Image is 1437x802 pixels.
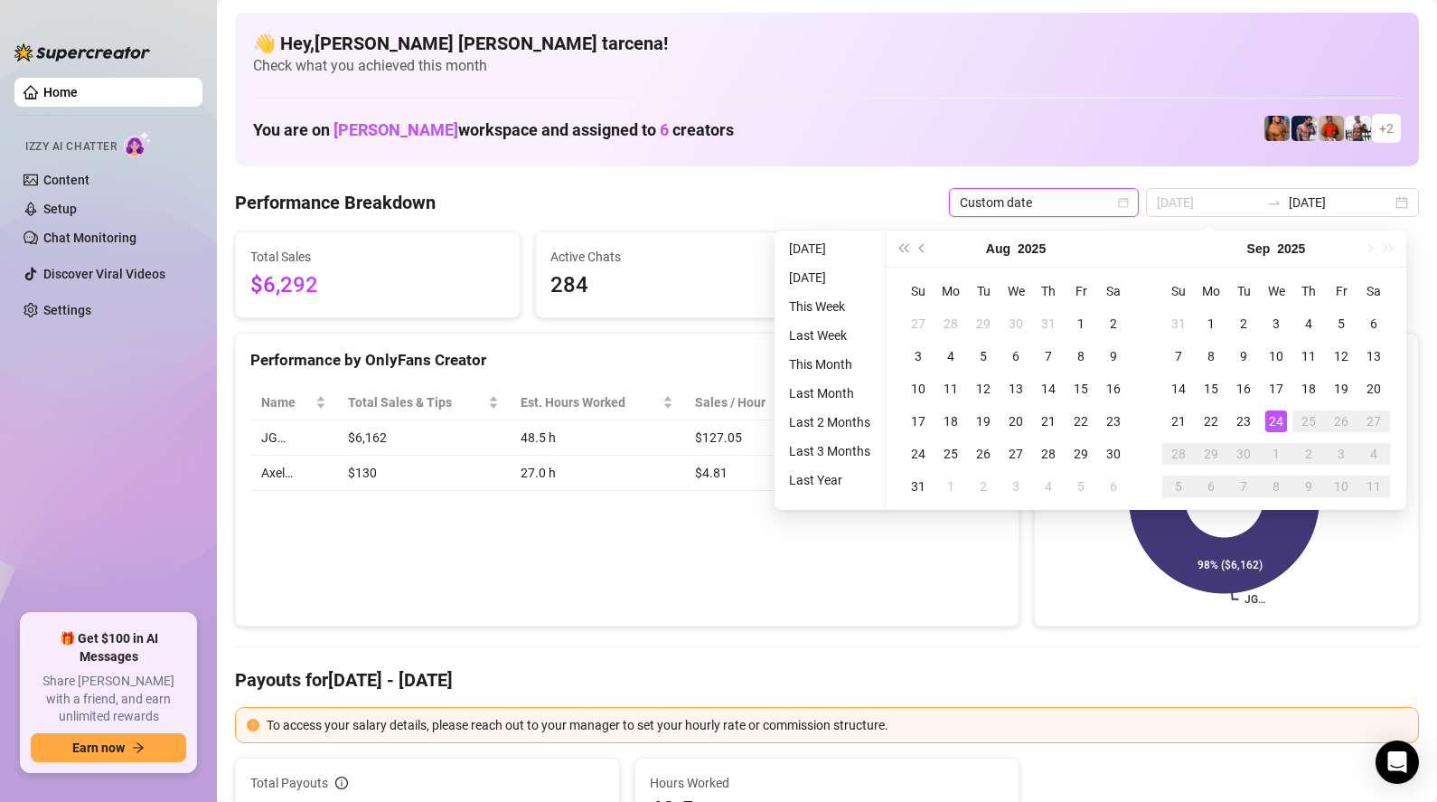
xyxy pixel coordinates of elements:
[1200,410,1222,432] div: 22
[25,138,117,156] span: Izzy AI Chatter
[940,378,962,400] div: 11
[43,231,136,245] a: Chat Monitoring
[1005,443,1027,465] div: 27
[1200,378,1222,400] div: 15
[1233,378,1254,400] div: 16
[684,420,816,456] td: $127.05
[1298,410,1320,432] div: 25
[1260,470,1292,503] td: 2025-10-08
[1330,443,1352,465] div: 3
[1065,438,1097,470] td: 2025-08-29
[335,777,348,789] span: info-circle
[31,733,186,762] button: Earn nowarrow-right
[1000,405,1032,438] td: 2025-08-20
[1260,307,1292,340] td: 2025-09-03
[132,741,145,754] span: arrow-right
[1200,313,1222,335] div: 1
[986,231,1010,267] button: Choose a month
[1032,470,1065,503] td: 2025-09-04
[1264,116,1290,141] img: JG
[1292,470,1325,503] td: 2025-10-09
[1032,438,1065,470] td: 2025-08-28
[1260,438,1292,470] td: 2025-10-01
[1265,378,1287,400] div: 17
[1325,373,1357,405] td: 2025-09-19
[253,31,1401,56] h4: 👋 Hey, [PERSON_NAME] [PERSON_NAME] tarcena !
[1097,340,1130,373] td: 2025-08-09
[1000,307,1032,340] td: 2025-07-30
[1357,470,1390,503] td: 2025-10-11
[1032,307,1065,340] td: 2025-07-31
[935,405,967,438] td: 2025-08-18
[1032,373,1065,405] td: 2025-08-14
[1038,378,1059,400] div: 14
[1195,340,1227,373] td: 2025-09-08
[1357,275,1390,307] th: Sa
[1038,410,1059,432] div: 21
[902,470,935,503] td: 2025-08-31
[1162,405,1195,438] td: 2025-09-21
[782,296,878,317] li: This Week
[550,269,805,303] span: 284
[907,378,929,400] div: 10
[1244,593,1265,606] text: JG…
[250,385,337,420] th: Name
[1227,405,1260,438] td: 2025-09-23
[782,238,878,259] li: [DATE]
[1265,313,1287,335] div: 3
[1200,345,1222,367] div: 8
[1227,373,1260,405] td: 2025-09-16
[261,392,312,412] span: Name
[1168,378,1189,400] div: 14
[972,378,994,400] div: 12
[935,275,967,307] th: Mo
[967,307,1000,340] td: 2025-07-29
[1357,438,1390,470] td: 2025-10-04
[940,313,962,335] div: 28
[1168,443,1189,465] div: 28
[1330,378,1352,400] div: 19
[1005,378,1027,400] div: 13
[1267,195,1282,210] span: to
[247,719,259,731] span: exclamation-circle
[1363,410,1385,432] div: 27
[907,410,929,432] div: 17
[782,354,878,375] li: This Month
[1379,118,1394,138] span: + 2
[1168,345,1189,367] div: 7
[337,385,510,420] th: Total Sales & Tips
[1195,470,1227,503] td: 2025-10-06
[1070,476,1092,497] div: 5
[1038,345,1059,367] div: 7
[1103,345,1124,367] div: 9
[1038,476,1059,497] div: 4
[684,456,816,491] td: $4.81
[235,190,436,215] h4: Performance Breakdown
[1292,373,1325,405] td: 2025-09-18
[31,630,186,665] span: 🎁 Get $100 in AI Messages
[1227,307,1260,340] td: 2025-09-02
[1097,470,1130,503] td: 2025-09-06
[267,715,1407,735] div: To access your salary details, please reach out to your manager to set your hourly rate or commis...
[235,667,1419,693] h4: Payouts for [DATE] - [DATE]
[907,313,929,335] div: 27
[1363,345,1385,367] div: 13
[1168,313,1189,335] div: 31
[1162,470,1195,503] td: 2025-10-05
[1267,195,1282,210] span: swap-right
[1162,373,1195,405] td: 2025-09-14
[1032,405,1065,438] td: 2025-08-21
[1200,476,1222,497] div: 6
[1260,405,1292,438] td: 2025-09-24
[913,231,933,267] button: Previous month (PageUp)
[250,773,328,793] span: Total Payouts
[333,120,458,139] span: [PERSON_NAME]
[1346,116,1371,141] img: JUSTIN
[250,420,337,456] td: JG…
[684,385,816,420] th: Sales / Hour
[1000,470,1032,503] td: 2025-09-03
[1070,410,1092,432] div: 22
[972,476,994,497] div: 2
[1277,231,1305,267] button: Choose a year
[967,340,1000,373] td: 2025-08-05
